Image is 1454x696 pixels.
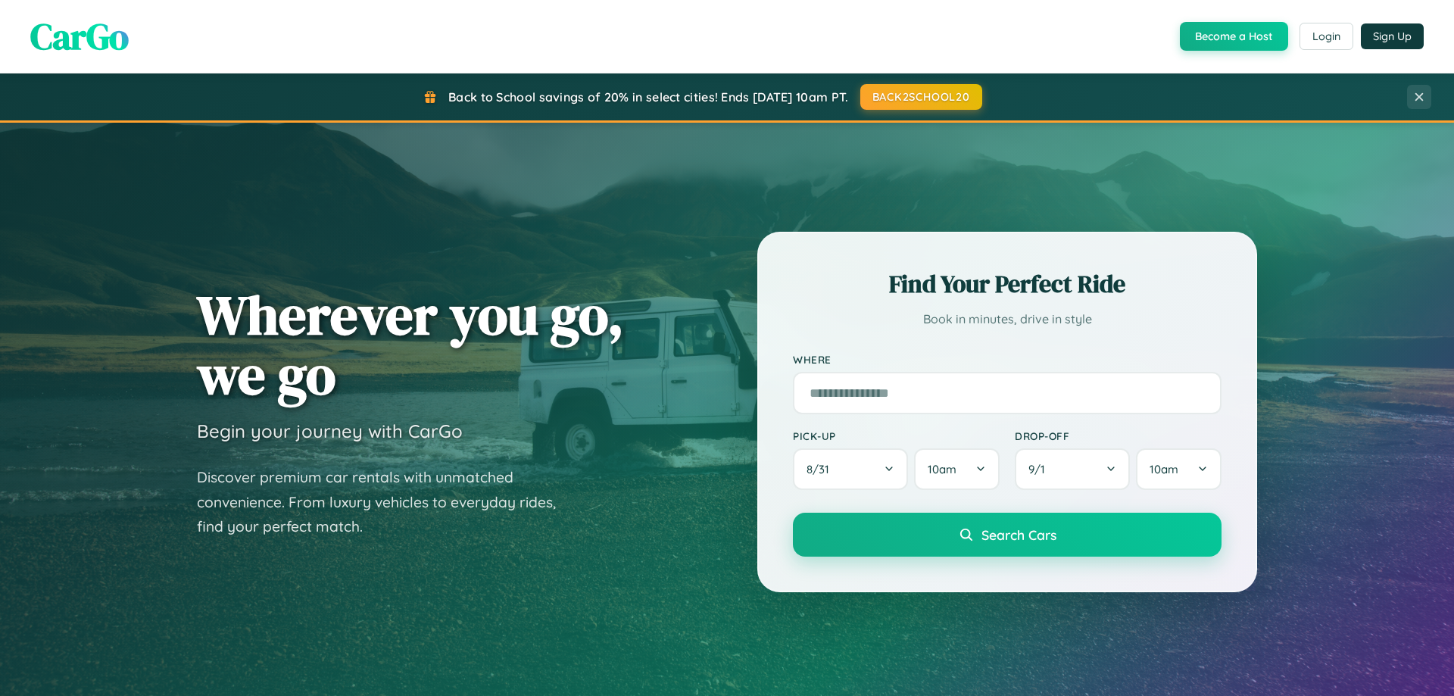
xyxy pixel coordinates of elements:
label: Drop-off [1015,429,1222,442]
span: CarGo [30,11,129,61]
button: Sign Up [1361,23,1424,49]
span: 8 / 31 [807,462,837,476]
button: 8/31 [793,448,908,490]
span: 10am [1150,462,1178,476]
p: Book in minutes, drive in style [793,308,1222,330]
button: Search Cars [793,513,1222,557]
span: Search Cars [981,526,1056,543]
h3: Begin your journey with CarGo [197,420,463,442]
label: Where [793,353,1222,366]
button: 9/1 [1015,448,1130,490]
button: 10am [1136,448,1222,490]
button: Login [1300,23,1353,50]
h1: Wherever you go, we go [197,285,624,404]
h2: Find Your Perfect Ride [793,267,1222,301]
button: 10am [914,448,1000,490]
p: Discover premium car rentals with unmatched convenience. From luxury vehicles to everyday rides, ... [197,465,576,539]
button: Become a Host [1180,22,1288,51]
span: 9 / 1 [1028,462,1053,476]
button: BACK2SCHOOL20 [860,84,982,110]
span: 10am [928,462,956,476]
span: Back to School savings of 20% in select cities! Ends [DATE] 10am PT. [448,89,848,105]
label: Pick-up [793,429,1000,442]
